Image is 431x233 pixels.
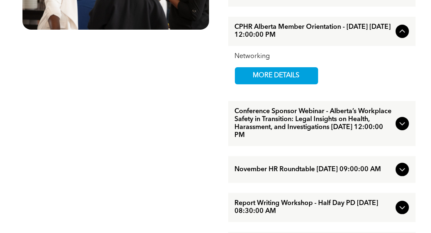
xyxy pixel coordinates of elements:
div: Networking [235,53,409,61]
a: MORE DETAILS [235,67,318,84]
span: Report Writing Workshop - Half Day PD [DATE] 08:30:00 AM [235,200,392,215]
span: Conference Sponsor Webinar - Alberta’s Workplace Safety in Transition: Legal Insights on Health, ... [235,108,392,139]
span: CPHR Alberta Member Orientation - [DATE] [DATE] 12:00:00 PM [235,23,392,39]
span: MORE DETAILS [244,68,309,84]
span: November HR Roundtable [DATE] 09:00:00 AM [235,166,392,174]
